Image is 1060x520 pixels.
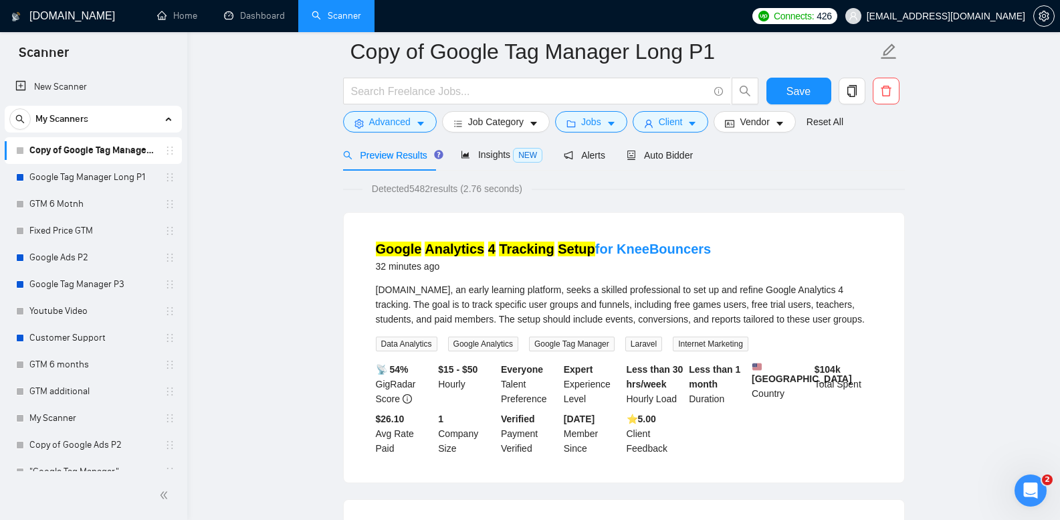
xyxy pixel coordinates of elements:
span: setting [1034,11,1054,21]
a: Reset All [807,114,843,129]
span: holder [165,386,175,397]
span: My Scanners [35,106,88,133]
span: robot [627,151,636,160]
span: idcard [725,118,734,128]
span: holder [165,279,175,290]
a: Copy of Google Ads P2 [29,432,156,458]
b: Verified [501,414,535,424]
span: Preview Results [343,150,439,161]
span: holder [165,199,175,209]
div: Company Size [435,412,498,456]
a: Fixed Price GTM [29,218,156,244]
button: folderJobscaret-down [555,111,627,133]
a: Customer Support [29,325,156,351]
div: Payment Verified [498,412,561,456]
span: search [343,151,352,160]
div: Country [749,362,812,406]
img: upwork-logo.png [758,11,769,21]
span: Laravel [625,337,662,351]
button: userClientcaret-down [633,111,709,133]
span: holder [165,252,175,263]
b: ⭐️ 5.00 [627,414,656,424]
b: 1 [438,414,443,424]
iframe: Intercom live chat [1015,474,1047,507]
input: Scanner name... [350,35,877,68]
img: 🇺🇸 [752,362,762,371]
span: caret-down [416,118,425,128]
mark: Google [376,242,422,256]
a: Youtube Video [29,298,156,325]
button: search [9,108,31,130]
span: holder [165,413,175,424]
a: GTM additional [29,378,156,405]
span: copy [839,85,865,97]
span: holder [165,440,175,450]
a: Google Tag Manager Long P1 [29,164,156,191]
li: New Scanner [5,74,182,100]
button: Save [766,78,831,104]
b: $ 104k [815,364,841,375]
div: Client Feedback [624,412,687,456]
a: searchScanner [312,10,361,21]
a: Google Analytics 4 Tracking Setupfor KneeBouncers [376,242,712,256]
span: edit [880,43,897,60]
mark: Tracking [499,242,554,256]
span: notification [564,151,573,160]
span: Google Analytics [448,337,518,351]
span: delete [873,85,899,97]
b: 📡 54% [376,364,409,375]
b: $15 - $50 [438,364,478,375]
span: Google Tag Manager [529,337,615,351]
div: GigRadar Score [373,362,436,406]
span: holder [165,333,175,343]
span: Save [786,83,811,100]
span: info-circle [714,87,723,96]
a: "Google Tag Manager" [29,458,156,485]
b: [GEOGRAPHIC_DATA] [752,362,852,384]
span: holder [165,306,175,317]
span: holder [165,145,175,156]
div: Talent Preference [498,362,561,406]
mark: 4 [488,242,496,256]
span: Data Analytics [376,337,437,351]
img: logo [11,6,21,27]
a: GTM 6 months [29,351,156,378]
b: $26.10 [376,414,405,424]
span: bars [453,118,463,128]
a: My Scanner [29,405,156,432]
button: idcardVendorcaret-down [714,111,795,133]
span: search [10,114,30,124]
b: Expert [564,364,593,375]
span: Insights [461,149,542,160]
span: Client [659,114,683,129]
span: holder [165,359,175,370]
span: double-left [159,489,173,502]
mark: Setup [558,242,595,256]
span: folder [566,118,576,128]
span: Internet Marketing [673,337,748,351]
div: Duration [686,362,749,406]
span: Vendor [740,114,769,129]
span: caret-down [775,118,784,128]
b: Less than 1 month [689,364,740,389]
span: user [644,118,653,128]
span: Detected 5482 results (2.76 seconds) [362,181,532,196]
div: Hourly Load [624,362,687,406]
div: 32 minutes ago [376,258,712,274]
button: settingAdvancedcaret-down [343,111,437,133]
span: Auto Bidder [627,150,693,161]
b: Less than 30 hrs/week [627,364,683,389]
span: area-chart [461,150,470,159]
a: homeHome [157,10,197,21]
span: NEW [513,148,542,163]
div: Avg Rate Paid [373,412,436,456]
a: Google Ads P2 [29,244,156,271]
span: Scanner [8,43,80,71]
a: Google Tag Manager P3 [29,271,156,298]
a: Copy of Google Tag Manager Long P1 [29,137,156,164]
button: search [732,78,758,104]
button: copy [839,78,865,104]
a: dashboardDashboard [224,10,285,21]
b: Everyone [501,364,543,375]
button: setting [1033,5,1055,27]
